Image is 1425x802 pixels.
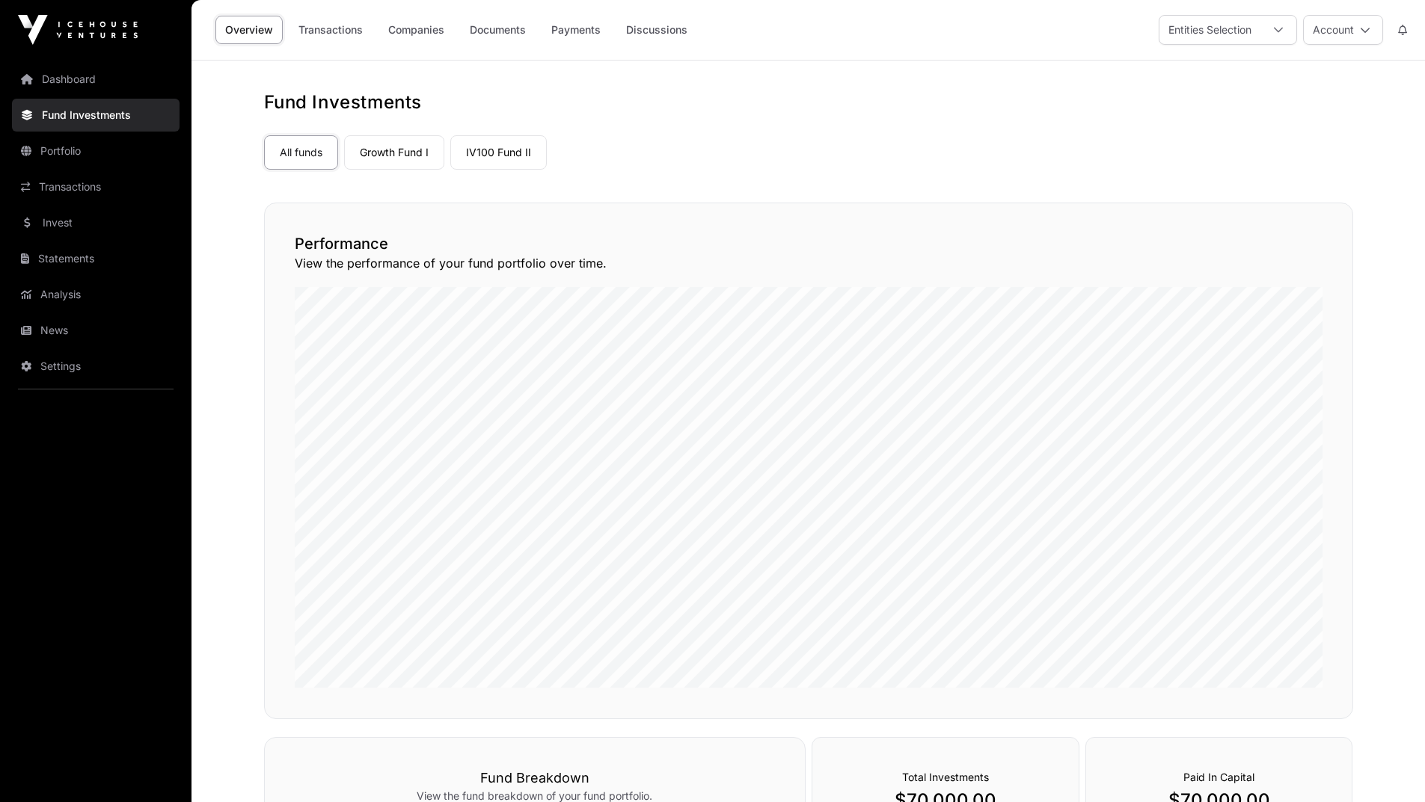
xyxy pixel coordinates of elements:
a: IV100 Fund II [450,135,547,170]
a: Discussions [616,16,697,44]
div: Entities Selection [1159,16,1260,44]
h2: Performance [295,233,1323,254]
span: Total Investments [902,771,989,783]
a: Growth Fund I [344,135,444,170]
a: All funds [264,135,338,170]
h1: Fund Investments [264,90,1353,114]
a: Portfolio [12,135,180,167]
a: Transactions [12,170,180,203]
h3: Fund Breakdown [295,768,775,789]
p: View the performance of your fund portfolio over time. [295,254,1323,272]
a: Overview [215,16,283,44]
a: Invest [12,206,180,239]
button: Account [1303,15,1383,45]
iframe: Chat Widget [1350,730,1425,802]
img: Icehouse Ventures Logo [18,15,138,45]
a: Companies [379,16,454,44]
a: Settings [12,350,180,383]
a: Documents [460,16,536,44]
a: Dashboard [12,63,180,96]
a: Statements [12,242,180,275]
a: Transactions [289,16,373,44]
a: News [12,314,180,347]
span: Paid In Capital [1183,771,1254,783]
a: Fund Investments [12,99,180,132]
a: Payments [542,16,610,44]
a: Analysis [12,278,180,311]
